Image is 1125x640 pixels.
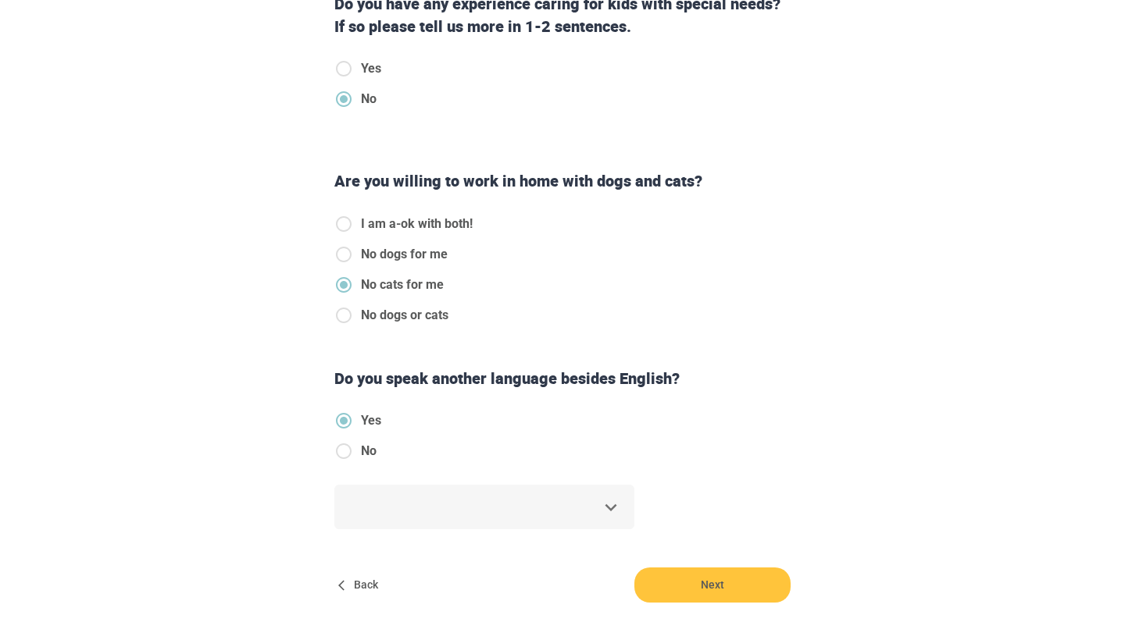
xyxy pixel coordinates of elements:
span: Yes [361,59,381,78]
span: No [361,442,377,460]
div: Are you willing to work in home with dogs and cats? [328,170,797,193]
div: ​ [334,485,634,529]
div: knowsOtherLanguage [334,411,394,472]
span: No dogs or cats [361,306,448,325]
button: Back [334,567,384,603]
span: No cats for me [361,276,444,294]
div: catsAndDogs [334,215,485,336]
button: Next [634,567,791,603]
span: I am a-ok with both! [361,215,473,233]
div: specialNeeds [334,59,394,120]
span: No dogs for me [361,245,448,264]
span: No [361,90,377,108]
div: Do you speak another language besides English? [328,368,797,390]
span: Yes [361,411,381,430]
